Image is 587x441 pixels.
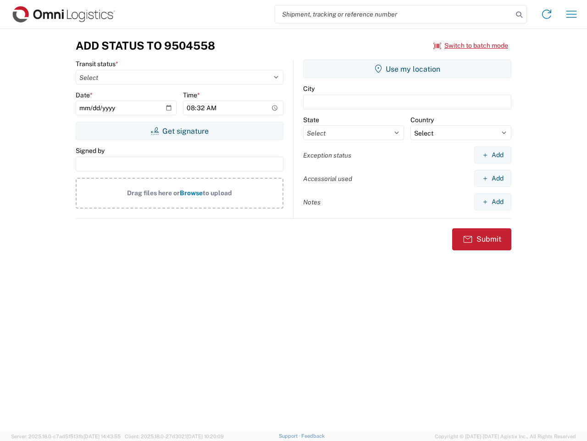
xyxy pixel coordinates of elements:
[76,60,118,68] label: Transit status
[180,189,203,197] span: Browse
[474,170,511,187] button: Add
[279,433,302,439] a: Support
[303,60,511,78] button: Use my location
[303,151,351,159] label: Exception status
[303,198,321,206] label: Notes
[435,432,576,441] span: Copyright © [DATE]-[DATE] Agistix Inc., All Rights Reserved
[303,116,319,124] label: State
[303,85,315,93] label: City
[203,189,232,197] span: to upload
[76,147,105,155] label: Signed by
[76,122,283,140] button: Get signature
[127,189,180,197] span: Drag files here or
[474,147,511,164] button: Add
[11,434,121,439] span: Server: 2025.18.0-c7ad5f513fb
[275,6,513,23] input: Shipment, tracking or reference number
[433,38,508,53] button: Switch to batch mode
[474,193,511,210] button: Add
[183,91,200,99] label: Time
[452,228,511,250] button: Submit
[83,434,121,439] span: [DATE] 14:43:55
[125,434,224,439] span: Client: 2025.18.0-27d3021
[410,116,434,124] label: Country
[76,91,93,99] label: Date
[303,175,352,183] label: Accessorial used
[76,39,215,52] h3: Add Status to 9504558
[301,433,325,439] a: Feedback
[187,434,224,439] span: [DATE] 10:20:09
